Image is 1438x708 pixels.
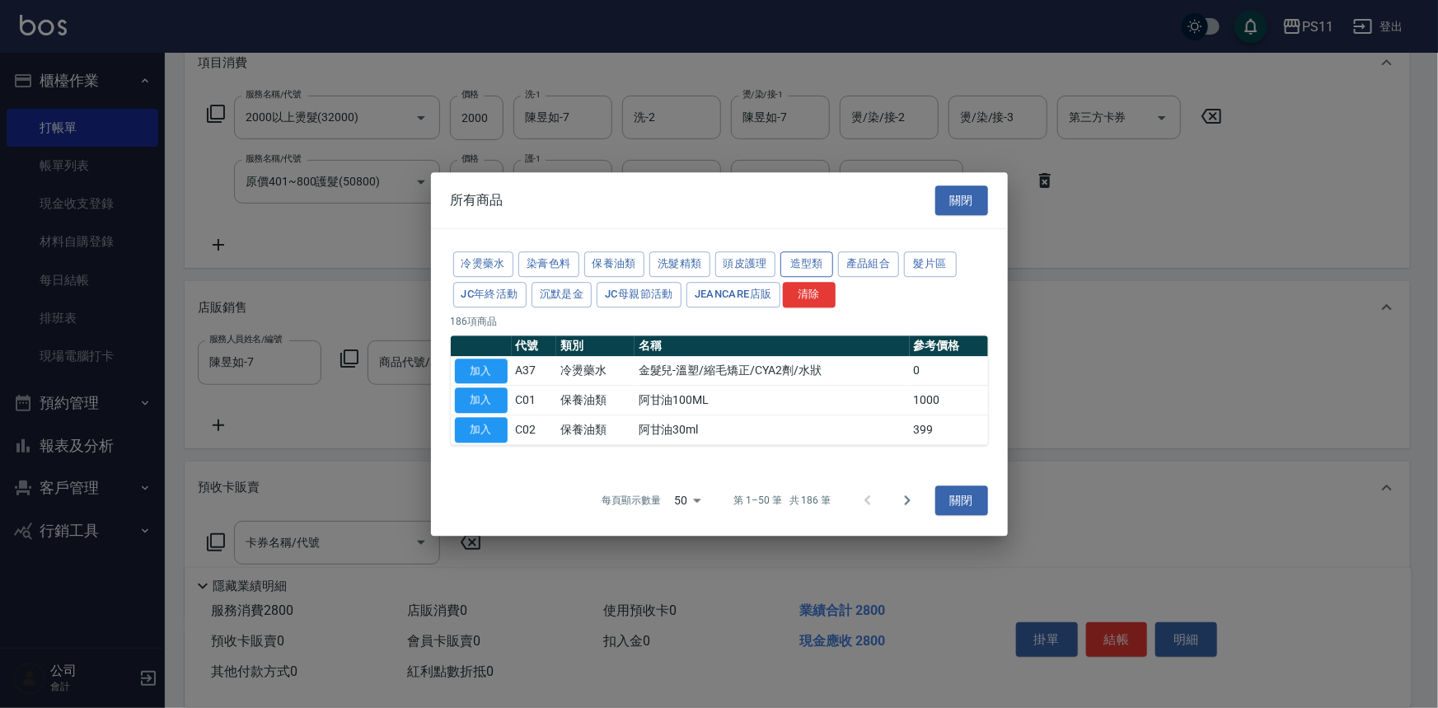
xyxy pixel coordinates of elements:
[715,251,776,277] button: 頭皮護理
[556,335,635,357] th: 類別
[584,251,645,277] button: 保養油類
[455,388,508,414] button: 加入
[597,282,682,307] button: JC母親節活動
[910,415,988,445] td: 399
[783,282,836,307] button: 清除
[451,314,988,329] p: 186 項商品
[635,415,910,445] td: 阿甘油30ml
[635,335,910,357] th: 名稱
[635,356,910,386] td: 金髮兒-溫塑/縮毛矯正/CYA2劑/水狀
[556,356,635,386] td: 冷燙藥水
[518,251,579,277] button: 染膏色料
[910,386,988,415] td: 1000
[910,335,988,357] th: 參考價格
[453,251,514,277] button: 冷燙藥水
[451,192,504,209] span: 所有商品
[935,485,988,516] button: 關閉
[556,415,635,445] td: 保養油類
[602,493,661,508] p: 每頁顯示數量
[512,415,557,445] td: C02
[649,251,710,277] button: 洗髮精類
[838,251,899,277] button: 產品組合
[686,282,780,307] button: JeanCare店販
[935,185,988,216] button: 關閉
[733,493,831,508] p: 第 1–50 筆 共 186 筆
[635,386,910,415] td: 阿甘油100ML
[780,251,833,277] button: 造型類
[512,335,557,357] th: 代號
[888,481,927,520] button: Go to next page
[532,282,593,307] button: 沉默是金
[453,282,527,307] button: JC年終活動
[910,356,988,386] td: 0
[667,478,707,523] div: 50
[455,417,508,443] button: 加入
[512,356,557,386] td: A37
[556,386,635,415] td: 保養油類
[904,251,957,277] button: 髮片區
[512,386,557,415] td: C01
[455,359,508,384] button: 加入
